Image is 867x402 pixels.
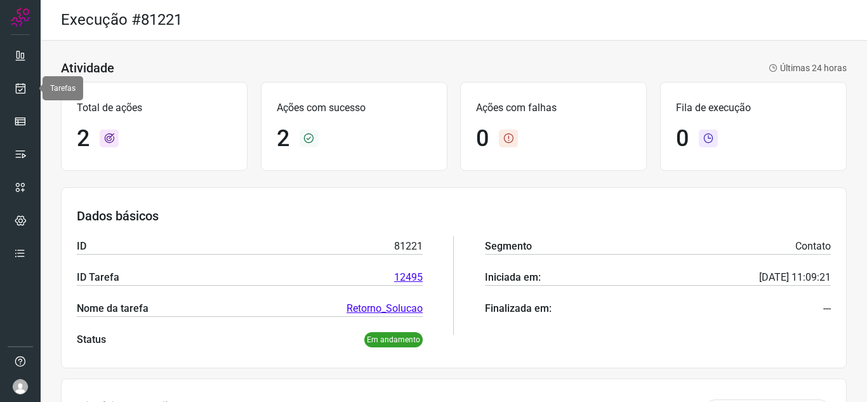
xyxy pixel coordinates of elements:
h1: 2 [277,125,289,152]
p: Iniciada em: [485,270,541,285]
h1: 0 [676,125,689,152]
p: ID Tarefa [77,270,119,285]
p: Ações com sucesso [277,100,432,116]
p: 81221 [394,239,423,254]
p: Últimas 24 horas [769,62,847,75]
p: Nome da tarefa [77,301,149,316]
a: 12495 [394,270,423,285]
p: Em andamento [364,332,423,347]
p: Status [77,332,106,347]
p: [DATE] 11:09:21 [759,270,831,285]
p: --- [823,301,831,316]
h3: Dados básicos [77,208,831,224]
p: Fila de execução [676,100,831,116]
img: avatar-user-boy.jpg [13,379,28,394]
a: Retorno_Solucao [347,301,423,316]
h3: Atividade [61,60,114,76]
p: Finalizada em: [485,301,552,316]
img: Logo [11,8,30,27]
p: Contato [795,239,831,254]
span: Tarefas [50,84,76,93]
h2: Execução #81221 [61,11,182,29]
p: Total de ações [77,100,232,116]
h1: 2 [77,125,89,152]
h1: 0 [476,125,489,152]
p: Ações com falhas [476,100,631,116]
p: Segmento [485,239,532,254]
p: ID [77,239,86,254]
